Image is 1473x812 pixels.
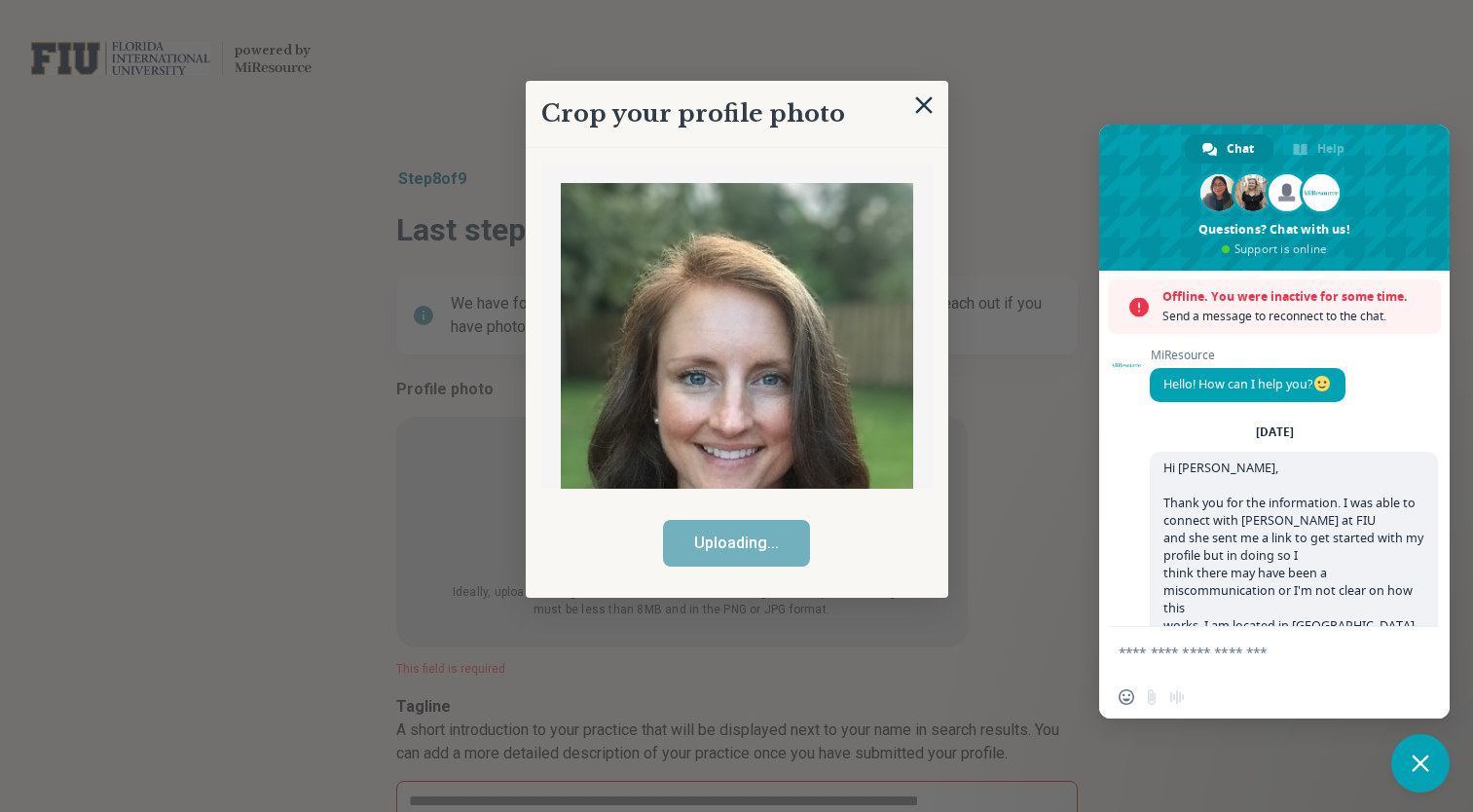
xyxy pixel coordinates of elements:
[1119,627,1391,676] textarea: Compose your message...
[663,520,810,567] button: Uploading...
[1256,426,1294,438] div: [DATE]
[541,96,845,131] h2: Crop your profile photo
[561,183,913,662] img: Crop me
[1162,287,1431,307] span: Offline. You were inactive for some time.
[1119,689,1134,705] span: Insert an emoji
[1185,134,1273,164] a: Chat
[1162,307,1431,326] span: Send a message to reconnect to the chat.
[1163,376,1332,392] span: Hello! How can I help you?
[1150,349,1345,362] span: MiResource
[1391,734,1450,793] a: Close chat
[1227,134,1254,164] span: Chat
